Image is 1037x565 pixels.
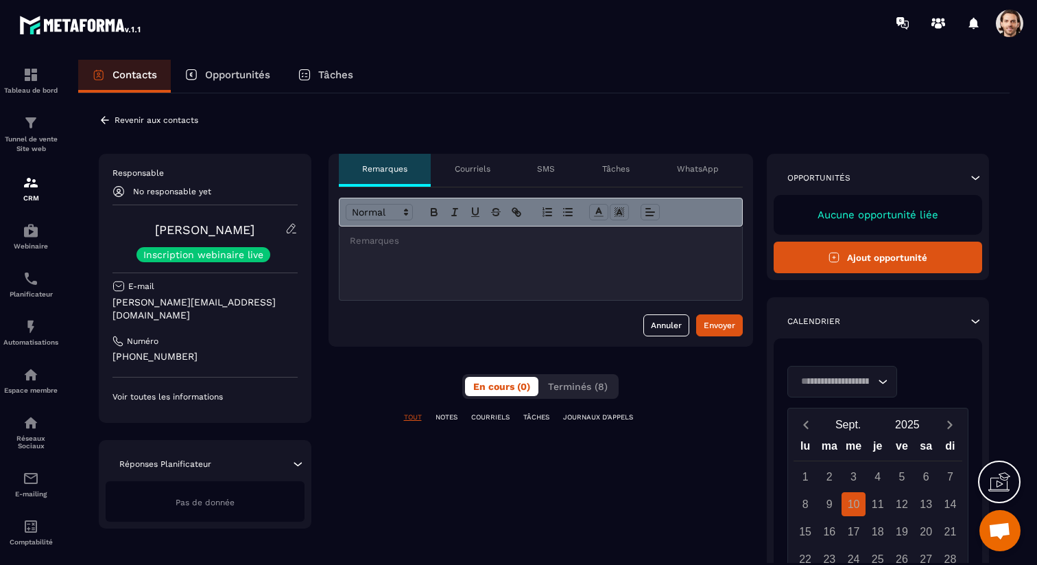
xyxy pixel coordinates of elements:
p: Tâches [318,69,353,81]
p: Contacts [112,69,157,81]
button: Open months overlay [819,413,878,437]
div: 16 [818,520,842,544]
span: En cours (0) [473,381,530,392]
div: 17 [842,520,866,544]
a: automationsautomationsEspace membre [3,356,58,404]
img: scheduler [23,270,39,287]
p: CRM [3,194,58,202]
a: automationsautomationsAutomatisations [3,308,58,356]
div: 18 [866,520,890,544]
div: 1 [794,465,818,489]
a: accountantaccountantComptabilité [3,508,58,556]
p: Opportunités [205,69,270,81]
p: Automatisations [3,338,58,346]
div: 11 [866,492,890,516]
div: Envoyer [704,319,735,332]
p: Tableau de bord [3,87,58,94]
a: [PERSON_NAME] [155,222,254,237]
p: Réseaux Sociaux [3,435,58,450]
a: formationformationCRM [3,164,58,212]
div: 10 [842,492,866,516]
div: 21 [938,520,962,544]
p: NOTES [436,413,457,422]
a: emailemailE-mailing [3,460,58,508]
input: Search for option [796,374,874,389]
a: automationsautomationsWebinaire [3,212,58,260]
div: 13 [914,492,938,516]
p: No responsable yet [133,187,211,196]
p: Tâches [602,163,630,174]
p: Opportunités [787,172,850,183]
div: 19 [890,520,914,544]
p: Tunnel de vente Site web [3,135,58,154]
p: TOUT [404,413,422,422]
p: Calendrier [787,316,840,327]
p: [PERSON_NAME][EMAIL_ADDRESS][DOMAIN_NAME] [112,296,298,322]
img: automations [23,367,39,383]
p: Planificateur [3,290,58,298]
p: Courriels [455,163,490,174]
img: social-network [23,415,39,431]
p: SMS [537,163,555,174]
img: automations [23,319,39,335]
p: Comptabilité [3,538,58,546]
button: Terminés (8) [540,377,616,396]
a: Contacts [78,60,171,93]
div: 6 [914,465,938,489]
a: social-networksocial-networkRéseaux Sociaux [3,404,58,460]
p: TÂCHES [523,413,549,422]
img: accountant [23,518,39,535]
span: Terminés (8) [548,381,608,392]
button: Previous month [794,415,819,434]
span: Pas de donnée [176,498,235,507]
p: COURRIELS [471,413,510,422]
div: 20 [914,520,938,544]
button: Envoyer [696,314,743,336]
a: formationformationTableau de bord [3,56,58,104]
button: En cours (0) [465,377,538,396]
p: Inscription webinaire live [143,250,263,260]
img: formation [23,67,39,83]
p: Voir toutes les informations [112,391,298,402]
p: Aucune opportunité liée [787,209,969,221]
div: 3 [842,465,866,489]
div: je [866,437,890,461]
p: Réponses Planificateur [119,459,211,470]
p: [PHONE_NUMBER] [112,350,298,363]
div: 9 [818,492,842,516]
img: email [23,470,39,487]
div: Search for option [787,366,897,397]
button: Next month [937,415,962,434]
button: Annuler [643,314,689,336]
p: Revenir aux contacts [115,115,198,125]
img: logo [19,12,143,37]
p: Webinaire [3,242,58,250]
div: 14 [938,492,962,516]
p: JOURNAUX D'APPELS [563,413,633,422]
a: Tâches [284,60,367,93]
a: formationformationTunnel de vente Site web [3,104,58,164]
img: formation [23,115,39,131]
div: 5 [890,465,914,489]
div: 12 [890,492,914,516]
div: 15 [794,520,818,544]
img: formation [23,174,39,191]
p: E-mailing [3,490,58,498]
button: Open years overlay [878,413,937,437]
img: automations [23,222,39,239]
div: ma [818,437,842,461]
div: sa [914,437,938,461]
div: 4 [866,465,890,489]
div: lu [793,437,817,461]
div: di [938,437,962,461]
p: Numéro [127,336,158,347]
div: 8 [794,492,818,516]
a: schedulerschedulerPlanificateur [3,260,58,308]
a: Opportunités [171,60,284,93]
p: Espace membre [3,387,58,394]
p: Remarques [362,163,407,174]
div: me [842,437,866,461]
div: Ouvrir le chat [979,510,1021,551]
div: 2 [818,465,842,489]
p: WhatsApp [677,163,719,174]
